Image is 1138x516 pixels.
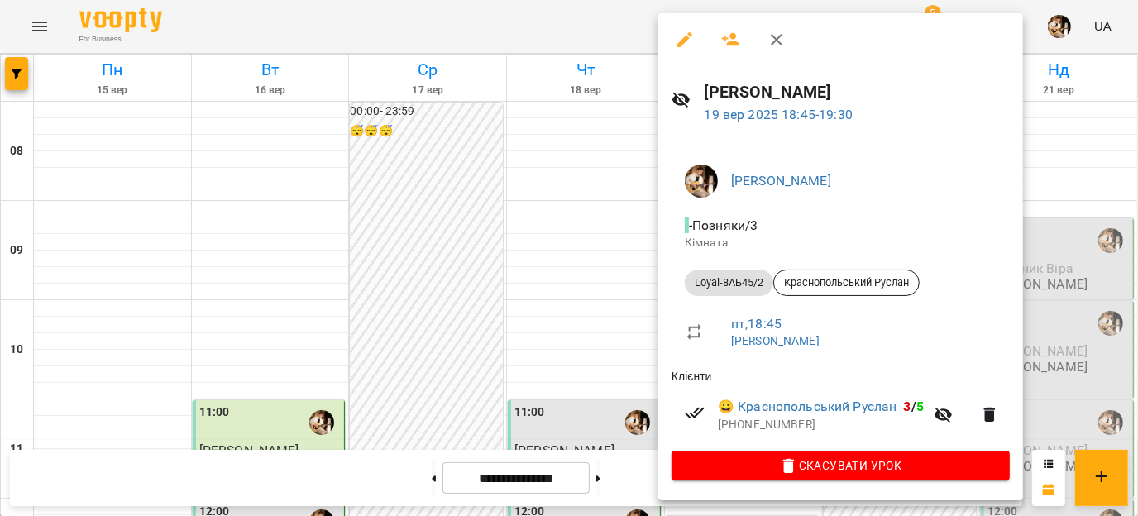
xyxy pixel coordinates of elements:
[705,107,853,122] a: 19 вер 2025 18:45-19:30
[685,456,997,475] span: Скасувати Урок
[773,270,920,296] div: Краснопольський Руслан
[774,275,919,290] span: Краснопольський Руслан
[685,165,718,198] img: 0162ea527a5616b79ea1cf03ccdd73a5.jpg
[672,368,1010,451] ul: Клієнти
[685,403,705,423] svg: Візит сплачено
[731,334,820,347] a: [PERSON_NAME]
[705,79,1010,105] h6: [PERSON_NAME]
[718,417,924,433] p: [PHONE_NUMBER]
[718,397,897,417] a: 😀 Краснопольський Руслан
[731,173,831,189] a: [PERSON_NAME]
[904,399,911,414] span: 3
[904,399,924,414] b: /
[685,235,997,251] p: Кімната
[672,451,1010,480] button: Скасувати Урок
[731,316,782,332] a: пт , 18:45
[916,399,924,414] span: 5
[685,217,762,233] span: - Позняки/3
[685,275,773,290] span: Loyal-8АБ45/2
